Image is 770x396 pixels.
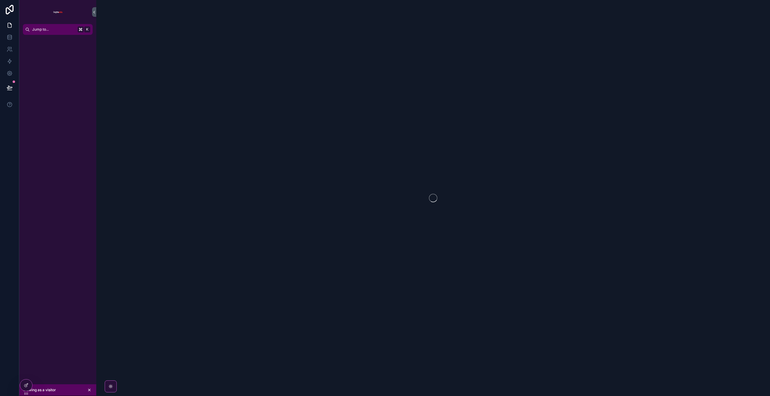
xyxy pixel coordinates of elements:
div: scrollable content [19,35,96,46]
span: Jump to... [32,27,75,32]
span: Viewing as a visitor [23,388,56,392]
span: K [85,27,90,32]
img: App logo [53,7,63,17]
button: Jump to...K [23,24,93,35]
